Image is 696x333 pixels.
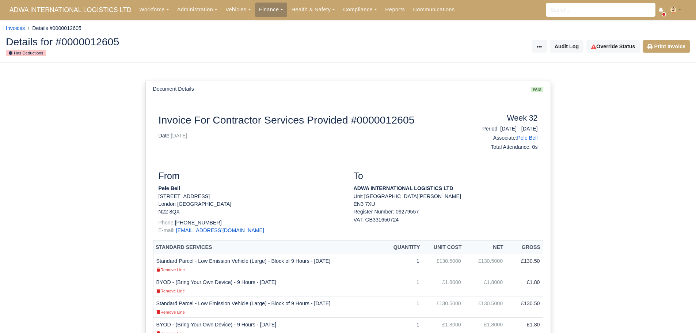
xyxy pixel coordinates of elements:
p: N22 8QX [159,208,343,216]
span: E-mail: [159,227,175,233]
a: Administration [173,3,221,17]
td: £130.5000 [422,254,464,275]
td: 1 [383,296,422,318]
p: London [GEOGRAPHIC_DATA] [159,200,343,208]
a: Override Status [586,40,640,53]
small: Remove Line [156,289,185,293]
a: Pele Bell [517,135,537,141]
a: Communications [409,3,459,17]
button: Audit Log [550,40,583,53]
h6: Total Attendance: 0s [451,144,538,150]
td: £1.8000 [422,275,464,296]
h3: To [354,171,538,182]
p: [STREET_ADDRESS] [159,193,343,200]
h6: Document Details [153,86,194,92]
small: Remove Line [156,310,185,314]
a: Reports [381,3,409,17]
li: Details #0000012605 [25,24,81,33]
a: Workforce [135,3,173,17]
a: Invoices [6,25,25,31]
h4: Week 32 [451,114,538,123]
th: Net [464,241,506,254]
p: Unit [GEOGRAPHIC_DATA][PERSON_NAME] [354,193,538,200]
td: 1 [383,254,422,275]
h2: Invoice For Contractor Services Provided #0000012605 [159,114,440,126]
div: Register Number: 09279557 [348,208,543,224]
td: £130.5000 [464,296,506,318]
a: [EMAIL_ADDRESS][DOMAIN_NAME] [176,227,264,233]
small: Has Deductions [6,50,46,56]
td: £130.50 [506,254,543,275]
td: 1 [383,275,422,296]
a: Finance [255,3,288,17]
span: [DATE] [171,133,187,139]
th: Standard Services [153,241,383,254]
td: BYOD - (Bring Your Own Device) - 9 Hours - [DATE] [153,275,383,296]
p: [PHONE_NUMBER] [159,219,343,227]
a: Health & Safety [287,3,339,17]
div: VAT: GB331650724 [354,216,538,224]
td: Standard Parcel - Low Emission Vehicle (Large) - Block of 9 Hours - [DATE] [153,296,383,318]
td: £130.5000 [422,296,464,318]
td: £1.8000 [464,275,506,296]
h6: Associate: [451,135,538,141]
p: Date: [159,132,440,140]
a: Remove Line [156,309,185,315]
small: Remove Line [156,268,185,272]
strong: ADWA INTERNATIONAL LOGISTICS LTD [354,185,453,191]
span: Phone: [159,220,175,226]
td: Standard Parcel - Low Emission Vehicle (Large) - Block of 9 Hours - [DATE] [153,254,383,275]
input: Search... [546,3,655,17]
a: Print Invoice [643,40,690,53]
a: Remove Line [156,288,185,294]
span: paid [531,87,543,92]
iframe: Chat Widget [564,248,696,333]
td: £1.80 [506,275,543,296]
strong: Pele Bell [159,185,180,191]
td: £130.5000 [464,254,506,275]
h3: From [159,171,343,182]
th: Quantity [383,241,422,254]
p: EN3 7XU [354,200,538,208]
a: ADWA INTERNATIONAL LOGISTICS LTD [6,3,135,17]
th: Gross [506,241,543,254]
a: Compliance [339,3,381,17]
a: Vehicles [221,3,255,17]
th: Unit Cost [422,241,464,254]
a: Remove Line [156,266,185,272]
td: £130.50 [506,296,543,318]
h2: Details for #0000012605 [6,37,343,47]
h6: Period: [DATE] - [DATE] [451,126,538,132]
